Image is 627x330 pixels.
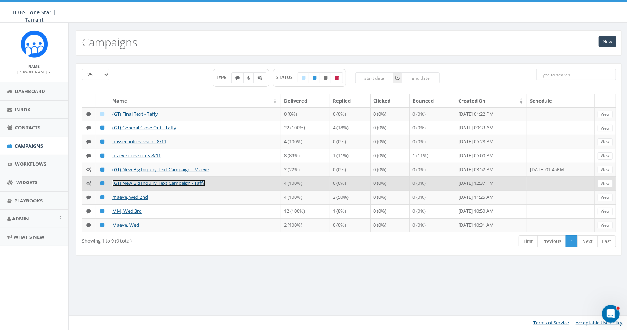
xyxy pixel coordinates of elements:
[101,139,105,144] i: Published
[15,161,46,167] span: Workflows
[101,209,105,214] i: Published
[371,176,410,190] td: 0 (0%)
[410,121,455,135] td: 0 (0%)
[87,195,91,200] i: Text SMS
[371,204,410,218] td: 0 (0%)
[101,112,105,116] i: Draft
[324,76,327,80] i: Unpublished
[281,94,330,107] th: Delivered
[330,107,371,121] td: 0 (0%)
[281,149,330,163] td: 8 (89%)
[455,190,527,204] td: [DATE] 11:25 AM
[235,76,240,80] i: Text SMS
[410,176,455,190] td: 0 (0%)
[330,218,371,232] td: 0 (0%)
[598,166,613,174] a: View
[598,208,613,215] a: View
[281,163,330,177] td: 2 (22%)
[599,36,616,47] a: New
[253,72,266,83] label: Automated Message
[231,72,244,83] label: Text SMS
[330,204,371,218] td: 1 (8%)
[87,125,91,130] i: Text SMS
[330,121,371,135] td: 4 (18%)
[527,94,595,107] th: Schedule
[87,153,91,158] i: Text SMS
[109,94,281,107] th: Name: activate to sort column ascending
[533,319,569,326] a: Terms of Service
[410,107,455,121] td: 0 (0%)
[410,204,455,218] td: 0 (0%)
[21,30,48,58] img: Rally_Corp_Icon_1.png
[598,111,613,118] a: View
[330,149,371,163] td: 1 (11%)
[371,163,410,177] td: 0 (0%)
[455,204,527,218] td: [DATE] 10:50 AM
[371,135,410,149] td: 0 (0%)
[87,223,91,227] i: Text SMS
[302,76,305,80] i: Draft
[281,121,330,135] td: 22 (100%)
[12,215,29,222] span: Admin
[82,234,298,244] div: Showing 1 to 9 (9 total)
[112,222,139,228] a: Maeve, Wed
[309,72,320,83] label: Published
[281,190,330,204] td: 4 (100%)
[371,94,410,107] th: Clicked
[276,74,298,80] span: STATUS
[330,163,371,177] td: 0 (0%)
[112,180,205,186] a: (GT) New Big Inquiry Text Campaign - Taffy
[320,72,331,83] label: Unpublished
[519,235,538,247] a: First
[13,9,56,23] span: BBBS Lone Star | Tarrant
[330,94,371,107] th: Replied
[371,149,410,163] td: 0 (0%)
[330,176,371,190] td: 0 (0%)
[598,125,613,132] a: View
[112,208,142,214] a: MM, Wed 3rd
[598,152,613,160] a: View
[598,222,613,229] a: View
[410,94,455,107] th: Bounced
[281,135,330,149] td: 4 (100%)
[410,190,455,204] td: 0 (0%)
[330,190,371,204] td: 2 (50%)
[577,235,598,247] a: Next
[14,234,44,240] span: What's New
[87,209,91,214] i: Text SMS
[86,167,91,172] i: Automated Message
[101,223,105,227] i: Published
[537,235,566,247] a: Previous
[602,305,620,323] iframe: Intercom live chat
[86,181,91,186] i: Automated Message
[402,72,440,83] input: end date
[536,69,616,80] input: Type to search
[527,163,595,177] td: [DATE] 01:45PM
[18,69,51,75] small: [PERSON_NAME]
[371,190,410,204] td: 0 (0%)
[18,68,51,75] a: [PERSON_NAME]
[281,176,330,190] td: 4 (100%)
[331,72,343,83] label: Archived
[247,76,250,80] i: Ringless Voice Mail
[216,74,232,80] span: TYPE
[281,107,330,121] td: 0 (0%)
[16,179,37,186] span: Widgets
[371,107,410,121] td: 0 (0%)
[455,218,527,232] td: [DATE] 10:31 AM
[101,125,105,130] i: Published
[455,149,527,163] td: [DATE] 05:00 PM
[410,149,455,163] td: 1 (11%)
[313,76,316,80] i: Published
[112,124,176,131] a: (GT) General Close Out - Taffy
[576,319,623,326] a: Acceptable Use Policy
[371,121,410,135] td: 0 (0%)
[15,106,30,113] span: Inbox
[355,72,393,83] input: start date
[455,94,527,107] th: Created On: activate to sort column ascending
[597,235,616,247] a: Last
[393,72,402,83] span: to
[598,194,613,201] a: View
[598,180,613,188] a: View
[298,72,309,83] label: Draft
